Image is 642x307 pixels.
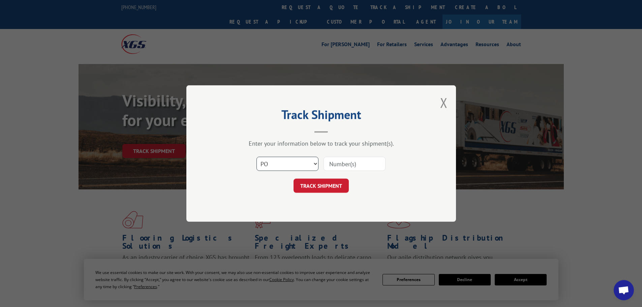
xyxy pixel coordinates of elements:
div: Enter your information below to track your shipment(s). [220,140,422,147]
input: Number(s) [324,157,386,171]
div: Open chat [614,280,634,300]
button: Close modal [440,94,448,112]
button: TRACK SHIPMENT [294,179,349,193]
h2: Track Shipment [220,110,422,123]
